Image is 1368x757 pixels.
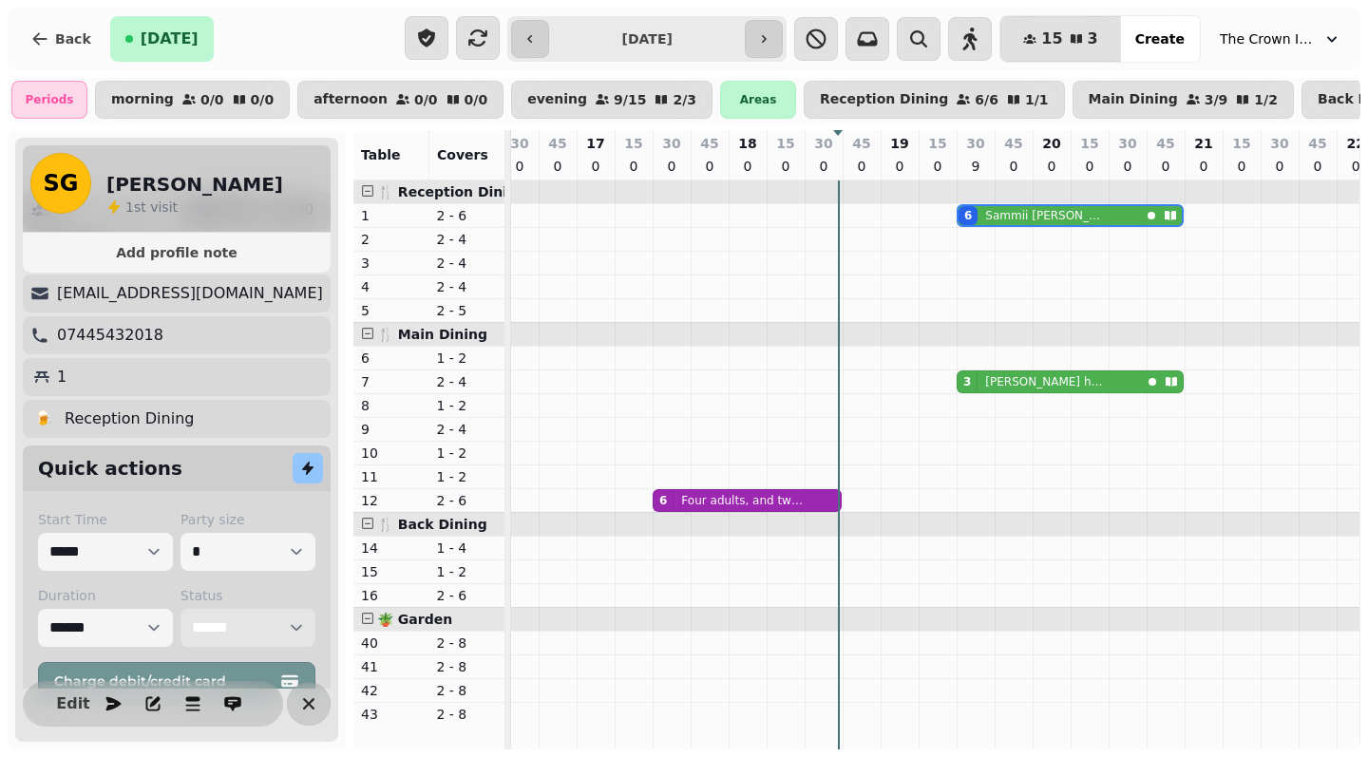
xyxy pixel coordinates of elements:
[95,81,290,119] button: morning0/00/0
[437,230,498,249] p: 2 - 4
[361,372,422,391] p: 7
[1205,93,1228,106] p: 3 / 9
[377,612,452,627] span: 🪴 Garden
[15,16,106,62] button: Back
[892,157,907,176] p: 0
[820,92,948,107] p: Reception Dining
[437,396,498,415] p: 1 - 2
[1080,134,1098,153] p: 15
[1120,16,1200,62] button: Create
[437,147,488,162] span: Covers
[804,81,1064,119] button: Reception Dining6/61/1
[890,134,908,153] p: 19
[437,467,498,486] p: 1 - 2
[361,206,422,225] p: 1
[414,93,438,106] p: 0 / 0
[361,230,422,249] p: 2
[44,172,79,195] span: SG
[985,208,1105,223] p: Sammii [PERSON_NAME]
[964,208,972,223] div: 6
[297,81,503,119] button: afternoon0/00/0
[985,374,1106,389] p: [PERSON_NAME] holland
[586,134,604,153] p: 17
[437,277,498,296] p: 2 - 4
[966,134,984,153] p: 30
[11,81,87,119] div: Periods
[1220,29,1315,48] span: The Crown Inn
[38,510,173,529] label: Start Time
[437,420,498,439] p: 2 - 4
[854,157,869,176] p: 0
[125,199,134,215] span: 1
[1254,93,1278,106] p: 1 / 2
[465,93,488,106] p: 0 / 0
[110,16,214,62] button: [DATE]
[1135,32,1185,46] span: Create
[662,134,680,153] p: 30
[361,147,401,162] span: Table
[1118,134,1136,153] p: 30
[624,134,642,153] p: 15
[1000,16,1120,62] button: 153
[30,240,323,265] button: Add profile note
[1088,31,1098,47] span: 3
[361,349,422,368] p: 6
[1042,134,1060,153] p: 20
[588,157,603,176] p: 0
[512,157,527,176] p: 0
[614,93,646,106] p: 9 / 15
[1347,134,1365,153] p: 22
[313,92,388,107] p: afternoon
[720,81,796,119] div: Areas
[437,681,498,700] p: 2 - 8
[361,657,422,676] p: 41
[55,32,91,46] span: Back
[548,134,566,153] p: 45
[1194,134,1212,153] p: 21
[377,184,526,199] span: 🍴 Reception Dining
[54,685,92,723] button: Edit
[664,157,679,176] p: 0
[740,157,755,176] p: 0
[1073,81,1294,119] button: Main Dining3/91/2
[200,93,224,106] p: 0 / 0
[62,696,85,711] span: Edit
[1232,134,1250,153] p: 15
[511,81,712,119] button: evening9/152/3
[963,374,971,389] div: 3
[1082,157,1097,176] p: 0
[930,157,945,176] p: 0
[510,134,528,153] p: 30
[134,199,150,215] span: st
[1208,22,1353,56] button: The Crown Inn
[437,586,498,605] p: 2 - 6
[1272,157,1287,176] p: 0
[1004,134,1022,153] p: 45
[180,510,315,529] label: Party size
[361,586,422,605] p: 16
[38,586,173,605] label: Duration
[361,705,422,724] p: 43
[1044,157,1059,176] p: 0
[180,586,315,605] label: Status
[54,674,276,688] span: Charge debit/credit card
[1310,157,1325,176] p: 0
[1041,31,1062,47] span: 15
[1158,157,1173,176] p: 0
[65,407,194,430] p: Reception Dining
[437,444,498,463] p: 1 - 2
[361,539,422,558] p: 14
[361,681,422,700] p: 42
[928,134,946,153] p: 15
[1234,157,1249,176] p: 0
[125,198,178,217] p: visit
[673,93,696,106] p: 2 / 3
[57,324,163,347] p: 07445432018
[377,327,487,342] span: 🍴 Main Dining
[46,246,308,259] span: Add profile note
[34,407,53,430] p: 🍺
[527,92,587,107] p: evening
[377,517,487,532] span: 🍴 Back Dining
[814,134,832,153] p: 30
[437,206,498,225] p: 2 - 6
